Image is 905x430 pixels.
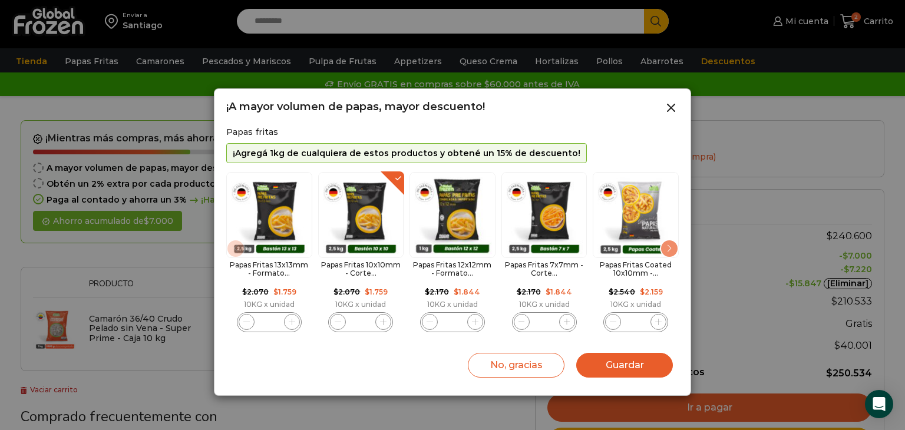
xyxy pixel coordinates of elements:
div: 3 / 8 [409,169,496,335]
div: Next slide [660,239,679,258]
span: $ [242,287,247,296]
div: Open Intercom Messenger [865,390,893,418]
div: 5 / 8 [593,169,679,335]
bdi: 2.170 [517,287,541,296]
input: Product quantity [352,314,369,330]
span: $ [333,287,338,296]
h2: Papas Fritas Coated 10x10mm -... [593,261,679,278]
div: 1 / 8 [226,169,312,335]
h2: Papas Fritas 12x12mm - Formato... [409,261,496,278]
bdi: 2.070 [333,287,360,296]
bdi: 1.759 [365,287,388,296]
bdi: 2.159 [640,287,663,296]
div: 10KG x unidad [501,300,587,309]
p: ¡Agregá 1kg de cualquiera de estos productos y obtené un 15% de descuento! [233,148,580,158]
span: $ [365,287,369,296]
h2: Papas Fritas 10x10mm - Corte... [318,261,404,278]
bdi: 2.540 [609,287,635,296]
span: $ [609,287,613,296]
div: 10KG x unidad [409,300,496,309]
div: 10KG x unidad [226,300,312,309]
bdi: 2.070 [242,287,269,296]
input: Product quantity [536,314,553,330]
span: $ [425,287,430,296]
span: $ [640,287,645,296]
h2: ¡A mayor volumen de papas, mayor descuento! [226,101,485,114]
button: Guardar [576,353,673,378]
button: No, gracias [468,353,564,378]
input: Product quantity [261,314,278,330]
div: 10KG x unidad [318,300,404,309]
span: $ [517,287,521,296]
input: Product quantity [627,314,644,330]
h2: Papas fritas [226,127,679,137]
span: $ [273,287,278,296]
h2: Papas Fritas 13x13mm - Formato... [226,261,312,278]
div: 4 / 8 [501,169,587,335]
h2: Papas Fritas 7x7mm - Corte... [501,261,587,278]
input: Product quantity [444,314,461,330]
bdi: 2.170 [425,287,449,296]
div: 2 / 8 [318,169,404,335]
bdi: 1.844 [454,287,480,296]
div: 10KG x unidad [593,300,679,309]
span: $ [454,287,458,296]
bdi: 1.844 [546,287,572,296]
span: $ [546,287,550,296]
bdi: 1.759 [273,287,296,296]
